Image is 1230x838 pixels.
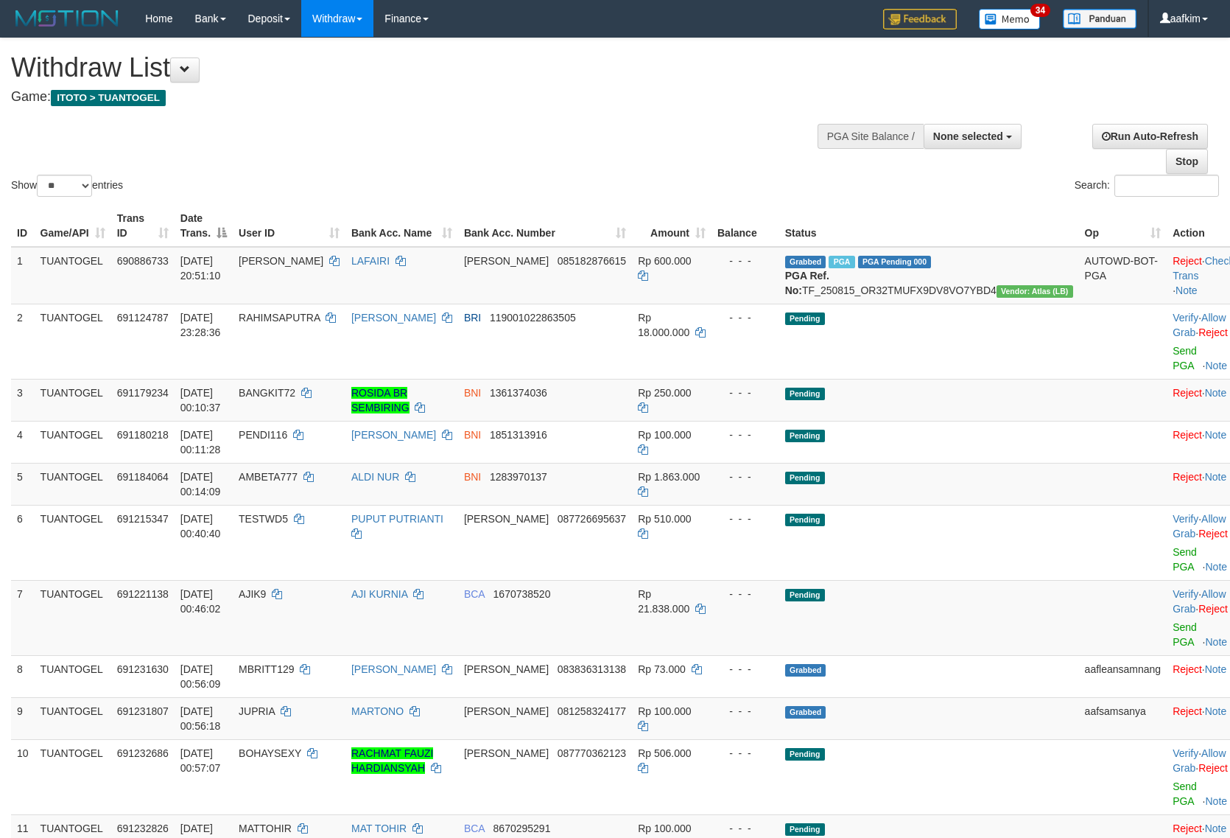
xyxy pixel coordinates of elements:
a: Reject [1173,471,1202,483]
th: User ID: activate to sort column ascending [233,205,345,247]
a: Run Auto-Refresh [1092,124,1208,149]
a: LAFAIRI [351,255,390,267]
span: 691180218 [117,429,169,441]
span: 691221138 [117,588,169,600]
span: Marked by aafchonlypin [829,256,854,268]
td: TUANTOGEL [35,304,111,379]
a: Reject [1173,429,1202,441]
a: Send PGA [1173,546,1197,573]
td: 1 [11,247,35,304]
span: BNI [464,471,481,483]
span: Rp 1.863.000 [638,471,700,483]
th: ID [11,205,35,247]
td: 3 [11,379,35,421]
a: Note [1206,795,1228,807]
span: BNI [464,387,481,399]
th: Amount: activate to sort column ascending [632,205,711,247]
span: [PERSON_NAME] [464,663,549,675]
a: Verify [1173,747,1198,759]
span: 34 [1030,4,1050,17]
a: Allow Grab [1173,513,1226,540]
a: MAT TOHIR [351,823,407,834]
span: Copy 085182876615 to clipboard [558,255,626,267]
span: [DATE] 00:40:40 [180,513,221,540]
a: Note [1205,387,1227,399]
a: Reject [1173,663,1202,675]
a: Note [1205,663,1227,675]
td: aafsamsanya [1079,697,1167,739]
a: Allow Grab [1173,747,1226,774]
span: [DATE] 00:14:09 [180,471,221,497]
a: Reject [1198,327,1228,338]
span: BANGKIT72 [239,387,295,399]
span: TESTWD5 [239,513,288,525]
span: Grabbed [785,664,826,677]
a: AJI KURNIA [351,588,407,600]
td: AUTOWD-BOT-PGA [1079,247,1167,304]
th: Op: activate to sort column ascending [1079,205,1167,247]
span: Copy 083836313138 to clipboard [558,663,626,675]
span: Pending [785,589,825,601]
span: [PERSON_NAME] [464,255,549,267]
a: Reject [1173,705,1202,717]
span: JUPRIA [239,705,275,717]
a: Stop [1166,149,1208,174]
span: Vendor URL: https://dashboard.q2checkout.com/secure [997,285,1073,298]
div: - - - [717,427,773,442]
td: 2 [11,304,35,379]
span: · [1173,588,1226,615]
a: [PERSON_NAME] [351,312,436,324]
span: None selected [933,130,1003,142]
span: · [1173,747,1226,774]
span: Rp 600.000 [638,255,691,267]
td: TUANTOGEL [35,463,111,505]
td: 8 [11,655,35,697]
a: [PERSON_NAME] [351,663,436,675]
span: ITOTO > TUANTOGEL [51,90,166,106]
span: [DATE] 20:51:10 [180,255,221,282]
th: Balance [711,205,779,247]
th: Trans ID: activate to sort column ascending [111,205,175,247]
span: Pending [785,312,825,325]
div: - - - [717,662,773,677]
td: TUANTOGEL [35,580,111,655]
td: TUANTOGEL [35,655,111,697]
span: 691232826 [117,823,169,834]
span: Rp 100.000 [638,823,691,834]
span: Copy 087726695637 to clipboard [558,513,626,525]
td: 5 [11,463,35,505]
a: Allow Grab [1173,312,1226,338]
b: PGA Ref. No: [785,270,829,296]
td: TUANTOGEL [35,247,111,304]
a: Note [1205,471,1227,483]
a: Verify [1173,588,1198,600]
span: PENDI116 [239,429,287,441]
a: Allow Grab [1173,588,1226,615]
a: Reject [1173,387,1202,399]
a: ALDI NUR [351,471,399,483]
span: [DATE] 00:56:09 [180,663,221,690]
a: Note [1206,360,1228,371]
input: Search: [1114,175,1219,197]
td: TUANTOGEL [35,739,111,814]
a: Send PGA [1173,345,1197,371]
span: MATTOHIR [239,823,292,834]
a: RACHMAT FAUZI HARDIANSYAH [351,747,434,774]
span: MBRITT129 [239,663,294,675]
div: - - - [717,254,773,268]
img: Feedback.jpg [883,9,957,29]
a: Note [1205,823,1227,834]
span: [PERSON_NAME] [464,705,549,717]
td: 7 [11,580,35,655]
div: - - - [717,746,773,761]
span: Grabbed [785,706,826,719]
a: Note [1205,429,1227,441]
div: - - - [717,587,773,601]
span: [PERSON_NAME] [464,747,549,759]
span: [DATE] 00:56:18 [180,705,221,732]
span: Copy 081258324177 to clipboard [558,705,626,717]
a: Verify [1173,513,1198,525]
div: - - - [717,511,773,526]
span: 691124787 [117,312,169,324]
th: Bank Acc. Number: activate to sort column ascending [458,205,632,247]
